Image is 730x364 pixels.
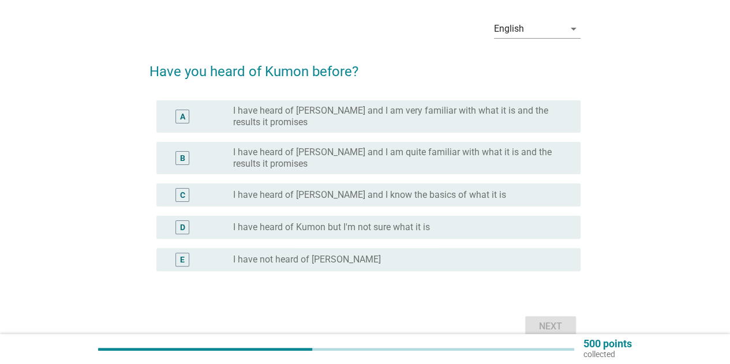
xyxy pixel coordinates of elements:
[180,111,185,123] div: A
[149,50,581,82] h2: Have you heard of Kumon before?
[583,339,632,349] p: 500 points
[567,22,581,36] i: arrow_drop_down
[583,349,632,359] p: collected
[233,105,562,128] label: I have heard of [PERSON_NAME] and I am very familiar with what it is and the results it promises
[233,222,430,233] label: I have heard of Kumon but I'm not sure what it is
[180,152,185,164] div: B
[233,147,562,170] label: I have heard of [PERSON_NAME] and I am quite familiar with what it is and the results it promises
[180,189,185,201] div: C
[233,254,381,265] label: I have not heard of [PERSON_NAME]
[494,24,524,34] div: English
[233,189,506,201] label: I have heard of [PERSON_NAME] and I know the basics of what it is
[180,254,185,266] div: E
[180,222,185,234] div: D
